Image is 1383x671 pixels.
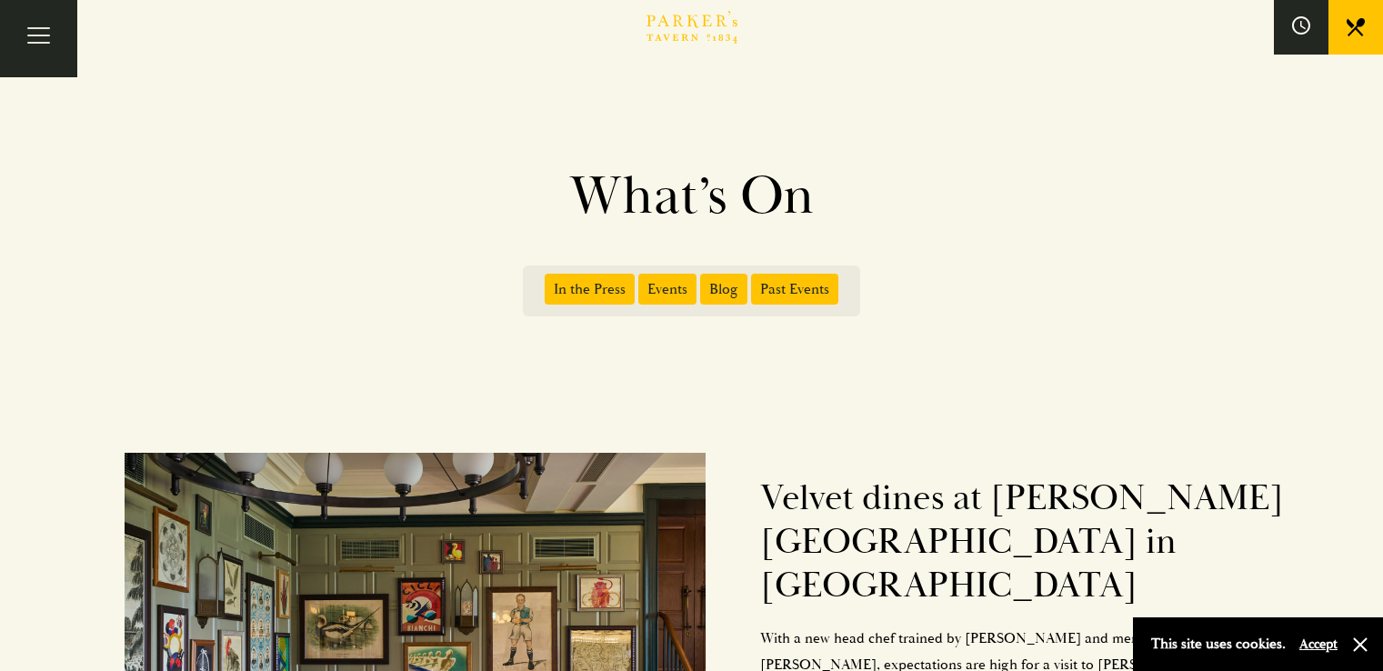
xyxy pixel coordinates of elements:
span: In the Press [545,274,635,305]
h1: What’s On [174,164,1210,229]
span: Past Events [751,274,838,305]
button: Close and accept [1351,636,1369,654]
span: Blog [700,274,747,305]
button: Accept [1299,636,1338,653]
h2: Velvet dines at [PERSON_NAME][GEOGRAPHIC_DATA] in [GEOGRAPHIC_DATA] [760,476,1287,607]
span: Events [638,274,697,305]
p: This site uses cookies. [1151,631,1286,657]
